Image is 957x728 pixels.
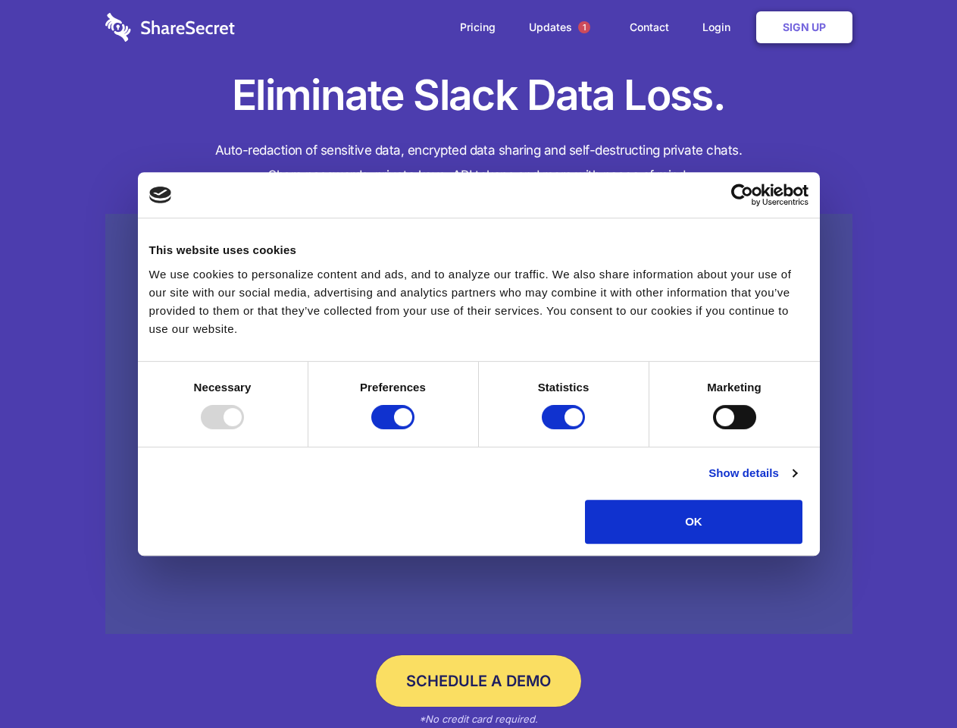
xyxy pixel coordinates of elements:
img: logo-wordmark-white-trans-d4663122ce5f474addd5e946df7df03e33cb6a1c49d2221995e7729f52c070b2.svg [105,13,235,42]
h4: Auto-redaction of sensitive data, encrypted data sharing and self-destructing private chats. Shar... [105,138,852,188]
a: Pricing [445,4,511,51]
img: logo [149,187,172,203]
div: We use cookies to personalize content and ads, and to analyze our traffic. We also share informat... [149,265,808,338]
h1: Eliminate Slack Data Loss. [105,68,852,123]
a: Wistia video thumbnail [105,214,852,635]
span: 1 [578,21,590,33]
strong: Statistics [538,381,590,394]
a: Schedule a Demo [376,655,581,707]
a: Contact [615,4,684,51]
a: Show details [708,464,796,482]
a: Usercentrics Cookiebot - opens in a new window [676,184,808,206]
div: This website uses cookies [149,241,808,259]
strong: Necessary [194,381,252,394]
strong: Preferences [360,381,426,394]
em: *No credit card required. [419,713,538,725]
a: Sign Up [756,11,852,43]
button: OK [585,500,802,544]
strong: Marketing [707,381,762,394]
a: Login [687,4,753,51]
